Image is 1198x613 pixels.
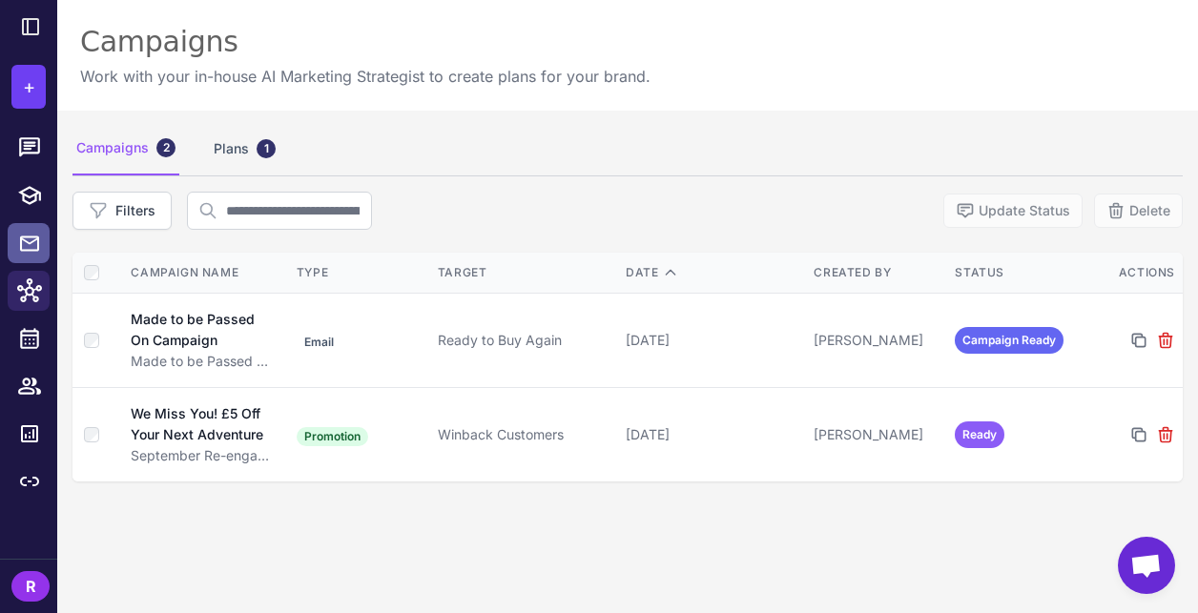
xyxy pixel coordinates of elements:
div: Ready to Buy Again [438,330,610,351]
div: Type [297,264,423,281]
div: [PERSON_NAME] [814,330,940,351]
button: + [11,65,46,109]
div: 1 [257,139,276,158]
div: Status [955,264,1081,281]
div: Plans [210,122,279,175]
span: Ready [955,421,1004,448]
div: Made to be Passed On Campaign [131,351,278,372]
div: September Re-engagement Campaign [131,445,278,466]
a: Open chat [1118,537,1175,594]
span: Campaign Ready [955,327,1064,354]
div: Target [438,264,610,281]
div: Campaign Name [131,264,278,281]
div: Date [626,264,798,281]
div: Created By [814,264,940,281]
div: 2 [156,138,176,157]
span: + [23,72,35,101]
div: [DATE] [626,424,798,445]
span: Promotion [297,427,368,446]
div: Made to be Passed On Campaign [131,309,264,351]
button: Update Status [943,194,1083,228]
div: We Miss You! £5 Off Your Next Adventure [131,403,265,445]
th: Actions [1088,253,1183,294]
div: Winback Customers [438,424,610,445]
button: Delete [1094,194,1183,228]
p: Work with your in-house AI Marketing Strategist to create plans for your brand. [80,65,651,88]
span: Email [297,333,341,352]
div: R [11,571,50,602]
button: Filters [72,192,172,230]
div: [PERSON_NAME] [814,424,940,445]
div: Campaigns [80,23,651,61]
div: Campaigns [72,122,179,175]
div: [DATE] [626,330,798,351]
